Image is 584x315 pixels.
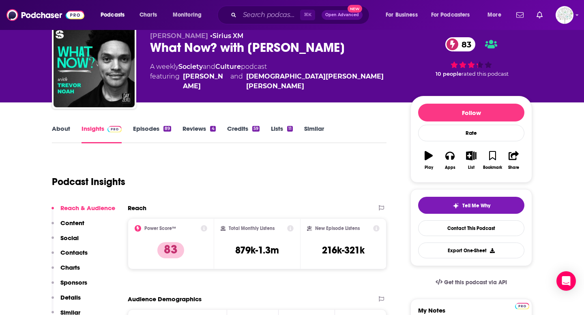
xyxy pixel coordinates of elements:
p: Reach & Audience [60,204,115,212]
span: [PERSON_NAME] [150,32,208,40]
div: Rate [418,125,524,141]
span: Monitoring [173,9,202,21]
div: Apps [445,165,455,170]
button: Play [418,146,439,175]
a: About [52,125,70,143]
button: Bookmark [482,146,503,175]
button: Sponsors [52,279,87,294]
button: Contacts [52,249,88,264]
button: Reach & Audience [52,204,115,219]
img: tell me why sparkle [453,202,459,209]
h2: Reach [128,204,146,212]
input: Search podcasts, credits, & more... [240,9,300,21]
button: tell me why sparkleTell Me Why [418,197,524,214]
div: Play [425,165,433,170]
button: Show profile menu [556,6,573,24]
a: Credits59 [227,125,260,143]
span: For Business [386,9,418,21]
div: 83 10 peoplerated this podcast [410,32,532,82]
p: Sponsors [60,279,87,286]
p: Contacts [60,249,88,256]
a: Culture [215,63,241,70]
a: Lists11 [271,125,293,143]
button: Follow [418,104,524,121]
button: Charts [52,264,80,279]
span: 10 people [436,71,462,77]
a: Similar [304,125,324,143]
span: 83 [453,37,475,51]
img: Podchaser - Follow, Share and Rate Podcasts [6,7,84,23]
img: What Now? with Trevor Noah [54,26,135,107]
a: Reviews4 [182,125,215,143]
p: 83 [157,242,184,258]
button: open menu [95,9,135,21]
p: Social [60,234,79,242]
button: open menu [167,9,212,21]
span: • [210,32,243,40]
h2: Audience Demographics [128,295,202,303]
h2: Power Score™ [144,226,176,231]
h3: 216k-321k [322,244,365,256]
img: User Profile [556,6,573,24]
span: Get this podcast via API [444,279,507,286]
h2: New Episode Listens [315,226,360,231]
img: Podchaser Pro [107,126,122,132]
h1: Podcast Insights [52,176,125,188]
a: InsightsPodchaser Pro [82,125,122,143]
a: Get this podcast via API [429,272,513,292]
div: Bookmark [483,165,502,170]
a: Show notifications dropdown [533,8,546,22]
a: Contact This Podcast [418,220,524,236]
div: Search podcasts, credits, & more... [225,6,377,24]
button: List [461,146,482,175]
button: Export One-Sheet [418,243,524,258]
button: open menu [380,9,428,21]
h3: 879k-1.3m [235,244,279,256]
span: Charts [140,9,157,21]
h2: Total Monthly Listens [229,226,275,231]
div: Open Intercom Messenger [556,271,576,291]
a: Charts [134,9,162,21]
div: List [468,165,474,170]
a: Sirius XM [213,32,243,40]
span: For Podcasters [431,9,470,21]
div: 89 [163,126,171,132]
div: [DEMOGRAPHIC_DATA][PERSON_NAME] [PERSON_NAME] [246,72,397,91]
button: Open AdvancedNew [322,10,363,20]
span: Logged in as WunderTanya [556,6,573,24]
span: More [487,9,501,21]
span: ⌘ K [300,10,315,20]
span: Tell Me Why [462,202,490,209]
span: and [203,63,215,70]
button: open menu [482,9,511,21]
span: and [230,72,243,91]
p: Details [60,294,81,301]
div: 11 [287,126,293,132]
a: Society [178,63,203,70]
a: Pro website [515,302,529,309]
a: 83 [445,37,475,51]
a: Episodes89 [133,125,171,143]
button: Social [52,234,79,249]
div: Share [508,165,519,170]
div: 59 [252,126,260,132]
button: Content [52,219,84,234]
div: A weekly podcast [150,62,397,91]
p: Content [60,219,84,227]
button: Apps [439,146,460,175]
img: Podchaser Pro [515,303,529,309]
button: Details [52,294,81,309]
span: rated this podcast [462,71,509,77]
span: featuring [150,72,397,91]
a: Show notifications dropdown [513,8,527,22]
button: open menu [426,9,482,21]
span: New [348,5,362,13]
a: Trevor Noah [183,72,227,91]
button: Share [503,146,524,175]
div: 4 [210,126,215,132]
p: Charts [60,264,80,271]
span: Open Advanced [325,13,359,17]
span: Podcasts [101,9,125,21]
